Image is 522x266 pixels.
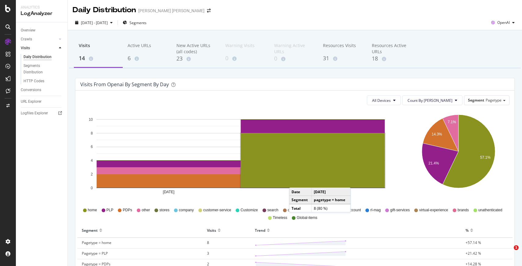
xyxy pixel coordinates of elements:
[21,110,48,116] div: Logfiles Explorer
[323,54,362,62] div: 31
[24,63,57,76] div: Segments Distribution
[348,208,361,213] span: account
[89,117,93,122] text: 10
[21,36,32,42] div: Crawls
[372,42,411,55] div: Resources Active URLs
[432,132,442,136] text: 14.3%
[372,55,411,63] div: 18
[21,10,63,17] div: LogAnalyzer
[176,42,216,55] div: New Active URLs (all codes)
[21,45,30,51] div: Visits
[128,42,167,54] div: Active URLs
[21,45,57,51] a: Visits
[480,156,490,160] text: 57.1%
[466,240,481,245] span: +57.14 %
[24,54,63,60] a: Daily Distribution
[24,54,52,60] div: Daily Distribution
[120,18,149,28] button: Segments
[207,240,209,245] span: 8
[81,20,108,25] span: [DATE] - [DATE]
[367,95,401,105] button: All Devices
[458,208,469,213] span: brands
[274,42,313,55] div: Warning Active URLs
[501,245,516,260] iframe: Intercom live chat
[402,95,462,105] button: Count By [PERSON_NAME]
[289,188,312,196] td: Date
[80,110,401,202] svg: A chart.
[21,87,41,93] div: Conversions
[24,78,44,84] div: HTTP Codes
[207,251,209,256] span: 3
[24,78,63,84] a: HTTP Codes
[91,145,93,149] text: 6
[370,208,381,213] span: rl-mag
[267,208,278,213] span: search
[419,208,448,213] span: virtual-experience
[21,5,63,10] div: Analytics
[82,240,111,245] span: Pagetype = home
[82,225,98,235] div: Segment
[88,208,97,213] span: home
[73,18,115,28] button: [DATE] - [DATE]
[273,215,288,220] span: Timeless
[163,190,175,194] text: [DATE]
[91,131,93,135] text: 8
[255,225,265,235] div: Trend
[323,42,362,54] div: Resources Visits
[274,55,313,63] div: 0
[80,81,169,87] div: Visits from openai by Segment by Day
[312,188,350,196] td: [DATE]
[428,161,439,166] text: 21.4%
[407,110,510,202] svg: A chart.
[288,208,309,213] span: demandware
[225,42,264,54] div: Warning Visits
[91,158,93,163] text: 4
[21,98,63,105] a: URL Explorer
[142,208,150,213] span: other
[123,208,132,213] span: PDPs
[91,186,93,190] text: 0
[312,204,350,212] td: 8 (80 %)
[390,208,410,213] span: gift-services
[24,63,63,76] a: Segments Distribution
[203,208,231,213] span: customer-service
[21,36,57,42] a: Crawls
[486,98,502,103] span: Pagetype
[79,42,118,54] div: Visits
[176,55,216,63] div: 23
[21,87,63,93] a: Conversions
[91,172,93,176] text: 2
[21,27,63,34] a: Overview
[478,208,502,213] span: unathenticated
[73,5,136,15] div: Daily Distribution
[489,18,517,28] button: OpenAI
[448,120,456,124] text: 7.1%
[21,98,42,105] div: URL Explorer
[21,110,63,116] a: Logfiles Explorer
[312,196,350,204] td: pagetype = home
[179,208,194,213] span: company
[241,208,258,213] span: Customize
[514,245,519,250] span: 1
[207,225,216,235] div: Visits
[21,27,35,34] div: Overview
[129,20,147,25] span: Segments
[138,8,205,14] div: [PERSON_NAME] [PERSON_NAME]
[107,208,114,213] span: PLP
[468,98,484,103] span: Segment
[466,225,469,235] div: %
[497,20,510,25] span: OpenAI
[372,98,391,103] span: All Devices
[297,215,317,220] span: Global-items
[466,251,481,256] span: +21.42 %
[225,54,264,62] div: 0
[79,54,118,62] div: 14
[408,98,452,103] span: Count By Day
[128,54,167,62] div: 6
[207,9,211,13] div: arrow-right-arrow-left
[289,204,312,212] td: Total
[159,208,169,213] span: stores
[289,196,312,204] td: Segment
